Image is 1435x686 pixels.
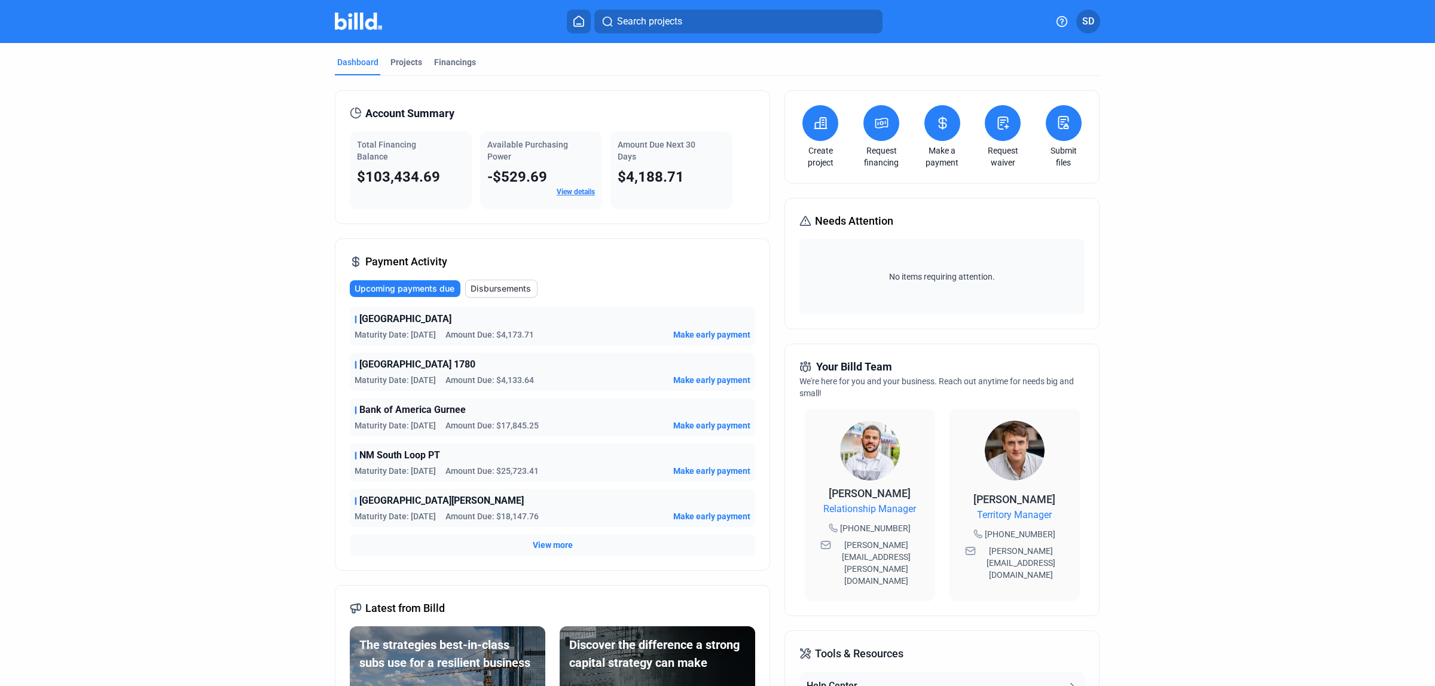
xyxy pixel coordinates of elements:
[487,140,568,161] span: Available Purchasing Power
[357,140,416,161] span: Total Financing Balance
[337,56,378,68] div: Dashboard
[799,376,1074,398] span: We're here for you and your business. Reach out anytime for needs big and small!
[365,600,445,617] span: Latest from Billd
[355,374,436,386] span: Maturity Date: [DATE]
[594,10,883,33] button: Search projects
[465,280,538,298] button: Disbursements
[829,487,911,500] span: [PERSON_NAME]
[434,56,476,68] div: Financings
[673,374,750,386] button: Make early payment
[673,510,750,522] button: Make early payment
[359,494,524,508] span: [GEOGRAPHIC_DATA][PERSON_NAME]
[1082,14,1094,29] span: SD
[359,448,440,463] span: NM South Loop PT
[359,403,466,417] span: Bank of America Gurnee
[673,329,750,341] button: Make early payment
[823,502,916,516] span: Relationship Manager
[982,145,1024,169] a: Request waiver
[355,283,454,295] span: Upcoming payments due
[973,493,1055,506] span: [PERSON_NAME]
[365,105,454,122] span: Account Summary
[673,419,750,431] button: Make early payment
[390,56,422,68] div: Projects
[355,329,436,341] span: Maturity Date: [DATE]
[533,539,573,551] button: View more
[365,253,447,270] span: Payment Activity
[799,145,841,169] a: Create project
[487,169,547,185] span: -$529.69
[815,645,903,662] span: Tools & Resources
[978,545,1064,581] span: [PERSON_NAME][EMAIL_ADDRESS][DOMAIN_NAME]
[359,357,475,372] span: [GEOGRAPHIC_DATA] 1780
[335,13,382,30] img: Billd Company Logo
[569,636,746,672] div: Discover the difference a strong capital strategy can make
[355,510,436,522] span: Maturity Date: [DATE]
[350,280,460,297] button: Upcoming payments due
[985,528,1055,540] span: [PHONE_NUMBER]
[557,188,595,196] a: View details
[840,522,911,534] span: [PHONE_NUMBER]
[860,145,902,169] a: Request financing
[1043,145,1085,169] a: Submit files
[816,359,892,375] span: Your Billd Team
[445,374,534,386] span: Amount Due: $4,133.64
[804,271,1079,283] span: No items requiring attention.
[985,421,1045,480] img: Territory Manager
[445,329,534,341] span: Amount Due: $4,173.71
[833,539,920,587] span: [PERSON_NAME][EMAIL_ADDRESS][PERSON_NAME][DOMAIN_NAME]
[617,14,682,29] span: Search projects
[445,419,539,431] span: Amount Due: $17,845.25
[359,312,451,326] span: [GEOGRAPHIC_DATA]
[673,465,750,477] button: Make early payment
[815,213,893,229] span: Needs Attention
[357,169,440,185] span: $103,434.69
[1076,10,1100,33] button: SD
[618,140,695,161] span: Amount Due Next 30 Days
[355,419,436,431] span: Maturity Date: [DATE]
[618,169,684,185] span: $4,188.71
[445,465,539,477] span: Amount Due: $25,723.41
[355,465,436,477] span: Maturity Date: [DATE]
[977,508,1052,522] span: Territory Manager
[471,283,531,295] span: Disbursements
[921,145,963,169] a: Make a payment
[359,636,536,672] div: The strategies best-in-class subs use for a resilient business
[840,421,900,480] img: Relationship Manager
[445,510,539,522] span: Amount Due: $18,147.76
